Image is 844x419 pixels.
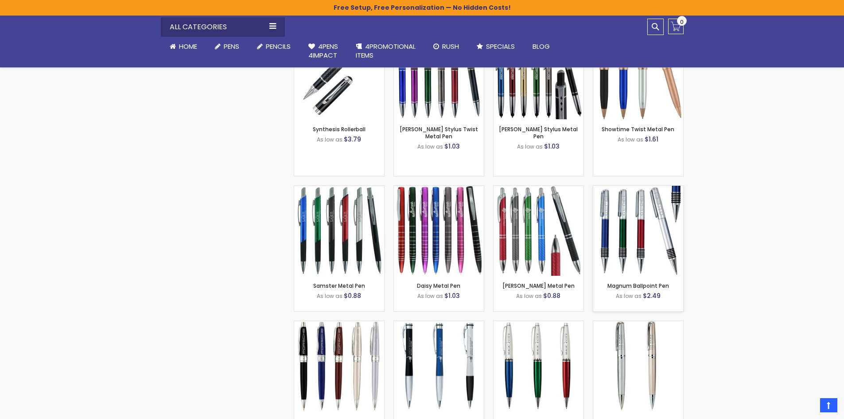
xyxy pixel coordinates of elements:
span: 4PROMOTIONAL ITEMS [356,42,416,60]
iframe: Google Customer Reviews [771,395,844,419]
img: Lines Executive Ballpoint Pen [593,321,683,411]
img: Samster Metal Pen [294,186,384,276]
a: Modernist Ballpoint Pen [394,321,484,328]
a: Home [161,37,206,56]
a: Synthesis Rollerball [313,125,366,133]
a: Daisy Metal Pen [417,282,460,290]
span: As low as [417,292,443,300]
span: As low as [616,292,642,300]
a: Specials [468,37,524,56]
span: $0.88 [543,291,560,300]
img: Senator Ballpoint Pen [294,321,384,411]
img: Harris Metal Pen [494,186,583,276]
a: [PERSON_NAME] Stylus Twist Metal Pen [400,125,478,140]
a: Samster Metal Pen [313,282,365,290]
span: As low as [417,143,443,150]
span: $0.88 [344,291,361,300]
span: 4Pens 4impact [308,42,338,60]
span: Pencils [266,42,291,51]
span: As low as [618,136,643,143]
span: Home [179,42,197,51]
span: As low as [317,136,342,143]
span: Specials [486,42,515,51]
span: $3.79 [344,135,361,144]
a: [PERSON_NAME] Metal Pen [502,282,575,290]
span: 0 [680,18,684,26]
a: Samster Metal Pen [294,185,384,193]
a: Lines Executive Ballpoint Pen [593,321,683,328]
a: Magnum Ballpoint Pen [607,282,669,290]
a: Harris Metal Pen [494,185,583,193]
a: 0 [668,19,684,34]
a: Showtime Twist Metal Pen [602,125,674,133]
a: Daisy Metal Pen [394,185,484,193]
img: Daisy Metal Pen [394,186,484,276]
a: 4Pens4impact [299,37,347,66]
span: As low as [516,292,542,300]
span: $1.61 [645,135,658,144]
a: Blog [524,37,559,56]
span: Rush [442,42,459,51]
a: Pens [206,37,248,56]
span: Pens [224,42,239,51]
span: $1.03 [444,142,460,151]
a: 4PROMOTIONALITEMS [347,37,424,66]
span: $1.03 [544,142,560,151]
span: As low as [517,143,543,150]
img: Colter Stylus Twist Metal Pen [394,29,484,119]
img: Magnum Ballpoint Pen [593,186,683,276]
img: Omega Ballpoint Pen [494,321,583,411]
img: Modernist Ballpoint Pen [394,321,484,411]
div: All Categories [161,17,285,37]
a: Magnum Ballpoint Pen [593,185,683,193]
img: Olson Stylus Metal Pen [494,29,583,119]
img: Showtime Twist Metal Pen [593,29,683,119]
span: $2.49 [643,291,661,300]
span: Blog [533,42,550,51]
img: Synthesis Rollerball [294,29,384,119]
span: $1.03 [444,291,460,300]
span: As low as [317,292,342,300]
a: [PERSON_NAME] Stylus Metal Pen [499,125,578,140]
a: Omega Ballpoint Pen [494,321,583,328]
a: Senator Ballpoint Pen [294,321,384,328]
a: Pencils [248,37,299,56]
a: Rush [424,37,468,56]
